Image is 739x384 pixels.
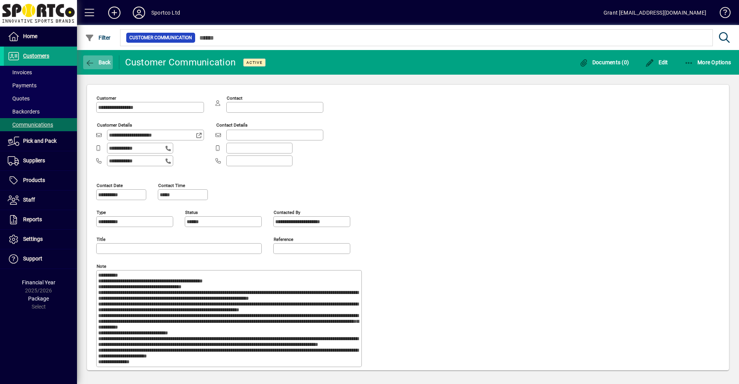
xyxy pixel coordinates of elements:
span: Quotes [8,95,30,102]
span: Customers [23,53,49,59]
span: Staff [23,197,35,203]
mat-label: Contact date [97,182,123,188]
span: Pick and Pack [23,138,57,144]
a: Knowledge Base [714,2,729,27]
mat-label: Note [97,263,106,269]
mat-label: Contact time [158,182,185,188]
mat-label: Status [185,209,198,215]
a: Products [4,171,77,190]
span: Documents (0) [579,59,629,65]
span: Edit [645,59,668,65]
a: Backorders [4,105,77,118]
span: More Options [684,59,731,65]
button: Documents (0) [577,55,631,69]
mat-label: Type [97,209,106,215]
span: Invoices [8,69,32,75]
button: Add [102,6,127,20]
app-page-header-button: Back [77,55,119,69]
a: Staff [4,190,77,210]
a: Home [4,27,77,46]
span: Financial Year [22,279,55,285]
span: Products [23,177,45,183]
a: Reports [4,210,77,229]
div: Sportco Ltd [151,7,180,19]
span: Support [23,255,42,262]
span: Settings [23,236,43,242]
button: More Options [682,55,733,69]
mat-label: Customer [97,95,116,101]
a: Settings [4,230,77,249]
mat-label: Reference [274,236,293,242]
span: Backorders [8,109,40,115]
span: Filter [85,35,111,41]
mat-label: Contact [227,95,242,101]
a: Suppliers [4,151,77,170]
span: Payments [8,82,37,88]
button: Filter [83,31,113,45]
button: Back [83,55,113,69]
a: Payments [4,79,77,92]
a: Quotes [4,92,77,105]
div: Customer Communication [125,56,236,68]
span: Communications [8,122,53,128]
span: Suppliers [23,157,45,164]
span: Customer Communication [129,34,192,42]
button: Profile [127,6,151,20]
span: Active [246,60,262,65]
button: Edit [643,55,670,69]
a: Pick and Pack [4,132,77,151]
mat-label: Title [97,236,105,242]
a: Communications [4,118,77,131]
div: Grant [EMAIL_ADDRESS][DOMAIN_NAME] [604,7,706,19]
a: Invoices [4,66,77,79]
span: Reports [23,216,42,222]
a: Support [4,249,77,269]
span: Home [23,33,37,39]
mat-label: Contacted by [274,209,300,215]
span: Back [85,59,111,65]
span: Package [28,296,49,302]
